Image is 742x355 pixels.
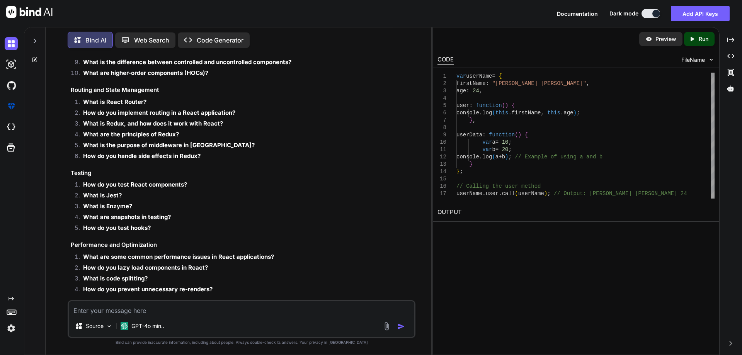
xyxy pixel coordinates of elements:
[518,190,544,197] span: userName
[433,203,719,221] h2: OUTPUT
[645,36,652,42] img: preview
[512,110,541,116] span: firstName
[437,197,446,205] div: 18
[437,73,446,80] div: 1
[106,323,112,330] img: Pick Models
[699,35,708,43] p: Run
[499,154,502,160] span: +
[437,190,446,197] div: 17
[83,264,208,271] strong: How do you lazy load components in React?
[671,6,730,21] button: Add API Keys
[83,152,201,160] strong: How do you handle side effects in Redux?
[456,80,486,87] span: firstName
[544,190,547,197] span: )
[560,110,563,116] span: .
[83,275,148,282] strong: What is code splitting?
[573,110,576,116] span: )
[5,37,18,50] img: darkChat
[83,98,146,105] strong: What is React Router?
[502,154,505,160] span: b
[121,322,128,330] img: GPT-4o mini
[547,190,550,197] span: ;
[83,202,132,210] strong: What is Enzyme?
[512,102,515,109] span: {
[437,183,446,190] div: 16
[482,110,492,116] span: log
[437,131,446,139] div: 9
[437,95,446,102] div: 4
[577,110,580,116] span: ;
[469,161,472,167] span: }
[437,168,446,175] div: 14
[83,69,208,76] strong: What are higher-order components (HOCs)?
[547,110,560,116] span: this
[5,58,18,71] img: darkAi-studio
[456,190,482,197] span: userName
[83,213,171,221] strong: What are snapshots in testing?
[518,132,521,138] span: )
[197,36,243,45] p: Code Generator
[437,102,446,109] div: 5
[492,154,495,160] span: (
[495,146,498,153] span: =
[5,121,18,134] img: cloudideIcon
[5,79,18,92] img: githubDark
[83,109,235,116] strong: How do you implement routing in a React application?
[6,6,53,18] img: Bind AI
[382,322,391,331] img: attachment
[508,139,511,145] span: ;
[456,168,459,175] span: }
[502,190,515,197] span: call
[456,88,466,94] span: age
[83,120,223,127] strong: What is Redux, and how does it work with React?
[437,109,446,117] div: 6
[134,36,169,45] p: Web Search
[499,190,502,197] span: .
[456,110,479,116] span: console
[437,117,446,124] div: 7
[83,192,122,199] strong: What is Jest?
[83,58,291,66] strong: What is the difference between controlled and uncontrolled components?
[456,154,479,160] span: console
[456,102,470,109] span: user
[437,175,446,183] div: 15
[508,146,511,153] span: ;
[492,73,495,79] span: =
[485,80,488,87] span: :
[83,131,179,138] strong: What are the principles of Redux?
[86,322,104,330] p: Source
[437,139,446,146] div: 10
[609,10,638,17] span: Dark mode
[437,87,446,95] div: 3
[71,86,414,95] h3: Routing and State Management
[541,110,544,116] span: ,
[466,88,469,94] span: :
[492,146,495,153] span: b
[437,146,446,153] div: 11
[492,110,495,116] span: (
[437,161,446,168] div: 13
[456,132,482,138] span: userData
[83,224,151,231] strong: How do you test hooks?
[479,110,482,116] span: .
[524,132,528,138] span: {
[515,190,518,197] span: (
[469,102,472,109] span: :
[508,110,511,116] span: .
[482,146,492,153] span: var
[397,323,405,330] img: icon
[473,117,476,123] span: ,
[131,322,164,330] p: GPT-4o min..
[437,124,446,131] div: 8
[485,190,499,197] span: user
[554,190,687,197] span: // Output: [PERSON_NAME] [PERSON_NAME] 24
[505,154,508,160] span: )
[71,169,414,178] h3: Testing
[505,102,508,109] span: )
[473,88,479,94] span: 24
[495,110,508,116] span: this
[515,132,518,138] span: (
[655,35,676,43] p: Preview
[495,154,498,160] span: a
[83,141,255,149] strong: What is the purpose of middleware in [GEOGRAPHIC_DATA]?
